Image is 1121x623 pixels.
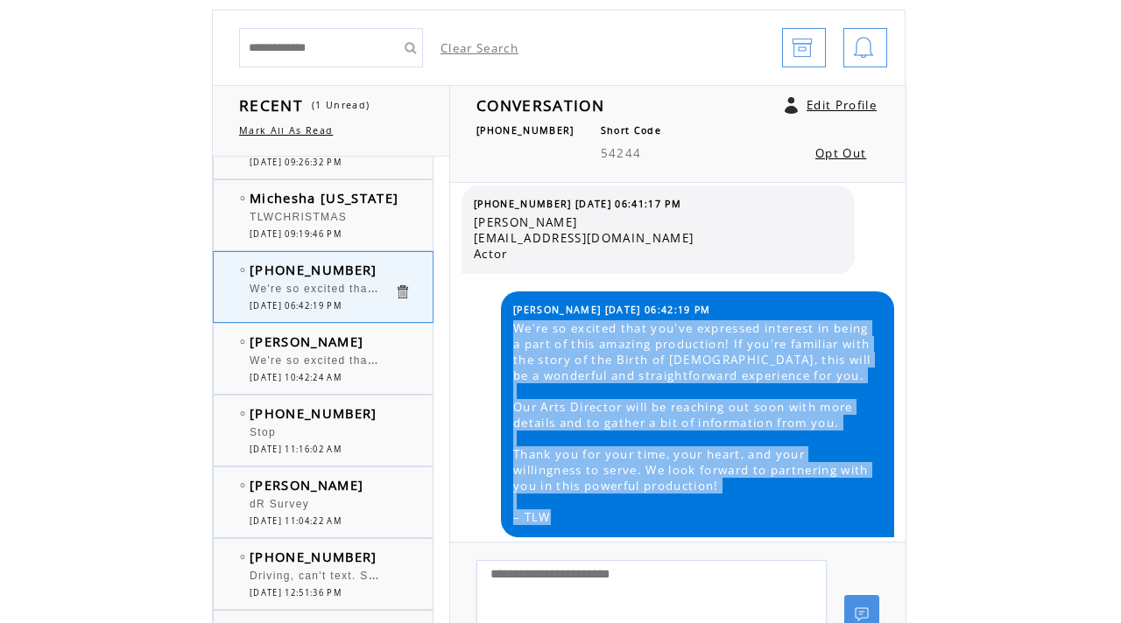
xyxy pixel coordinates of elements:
span: [DATE] 12:51:36 PM [250,587,342,598]
span: [DATE] 11:16:02 AM [250,444,342,455]
a: Click to edit user profile [785,97,798,114]
span: [PHONE_NUMBER] [250,404,377,422]
img: bulletEmpty.png [240,483,245,487]
span: Short Code [601,124,661,136]
span: [PERSON_NAME] [250,476,363,493]
span: [PHONE_NUMBER] [DATE] 06:41:17 PM [474,198,681,210]
span: We're so excited that you've expressed interest in being a part of this amazing production! If yo... [513,320,881,525]
span: [DATE] 09:19:46 PM [250,228,342,240]
span: [DATE] 11:04:22 AM [250,515,342,527]
span: [PHONE_NUMBER] [250,548,377,565]
span: CONVERSATION [476,94,604,115]
span: [DATE] 10:42:24 AM [250,372,342,383]
a: Mark All As Read [239,124,333,136]
a: Click to delete these messgaes [394,283,411,300]
img: bell.png [853,29,874,68]
img: bulletEmpty.png [240,196,245,200]
img: bulletEmpty.png [240,411,245,416]
span: Michesha [US_STATE] [250,189,398,206]
span: [PHONE_NUMBER] [476,124,575,136]
img: bulletEmpty.png [240,339,245,344]
span: [PERSON_NAME] [250,332,363,350]
a: Opt Out [815,145,866,161]
span: [PHONE_NUMBER] [250,261,377,278]
input: Submit [397,28,423,67]
span: Driving, can't text. Sent from MY ROGUE [250,565,487,583]
span: 54244 [601,145,642,161]
img: bulletEmpty.png [240,555,245,559]
a: Clear Search [441,40,518,56]
img: archive.png [792,29,813,68]
img: bulletEmpty.png [240,268,245,272]
span: [PERSON_NAME] [EMAIL_ADDRESS][DOMAIN_NAME] Actor [474,214,842,262]
span: Stop [250,426,276,438]
span: TLWCHRISTMAS [250,211,347,223]
a: Edit Profile [807,97,877,113]
span: [PERSON_NAME] [DATE] 06:42:19 PM [513,304,711,316]
span: [DATE] 09:26:32 PM [250,157,342,168]
span: RECENT [239,94,303,115]
span: (1 Unread) [312,99,370,111]
span: dR Survey [250,498,309,510]
span: [DATE] 06:42:19 PM [250,300,342,311]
